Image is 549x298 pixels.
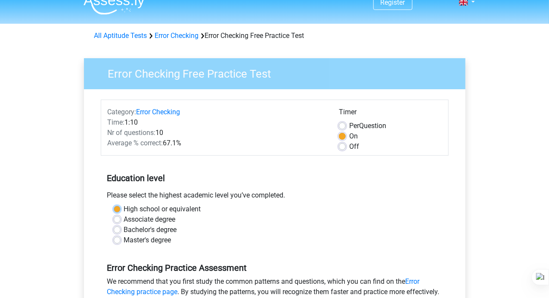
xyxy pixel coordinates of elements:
[101,138,332,148] div: 67.1%
[136,108,180,116] a: Error Checking
[107,263,442,273] h5: Error Checking Practice Assessment
[124,204,201,214] label: High school or equivalent
[101,117,332,128] div: 1:10
[94,31,147,40] a: All Aptitude Tests
[349,141,359,152] label: Off
[155,31,199,40] a: Error Checking
[108,139,163,147] span: Average % correct:
[91,31,459,41] div: Error Checking Free Practice Test
[339,107,442,121] div: Timer
[108,108,136,116] span: Category:
[101,190,449,204] div: Please select the highest academic level you’ve completed.
[124,225,177,235] label: Bachelor's degree
[108,129,156,137] span: Nr of questions:
[349,121,386,131] label: Question
[349,122,359,130] span: Per
[349,131,358,141] label: On
[101,128,332,138] div: 10
[108,118,125,126] span: Time:
[98,64,459,81] h3: Error Checking Free Practice Test
[124,214,176,225] label: Associate degree
[124,235,171,245] label: Master's degree
[107,169,442,187] h5: Education level
[107,277,420,296] a: Error Checking practice page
